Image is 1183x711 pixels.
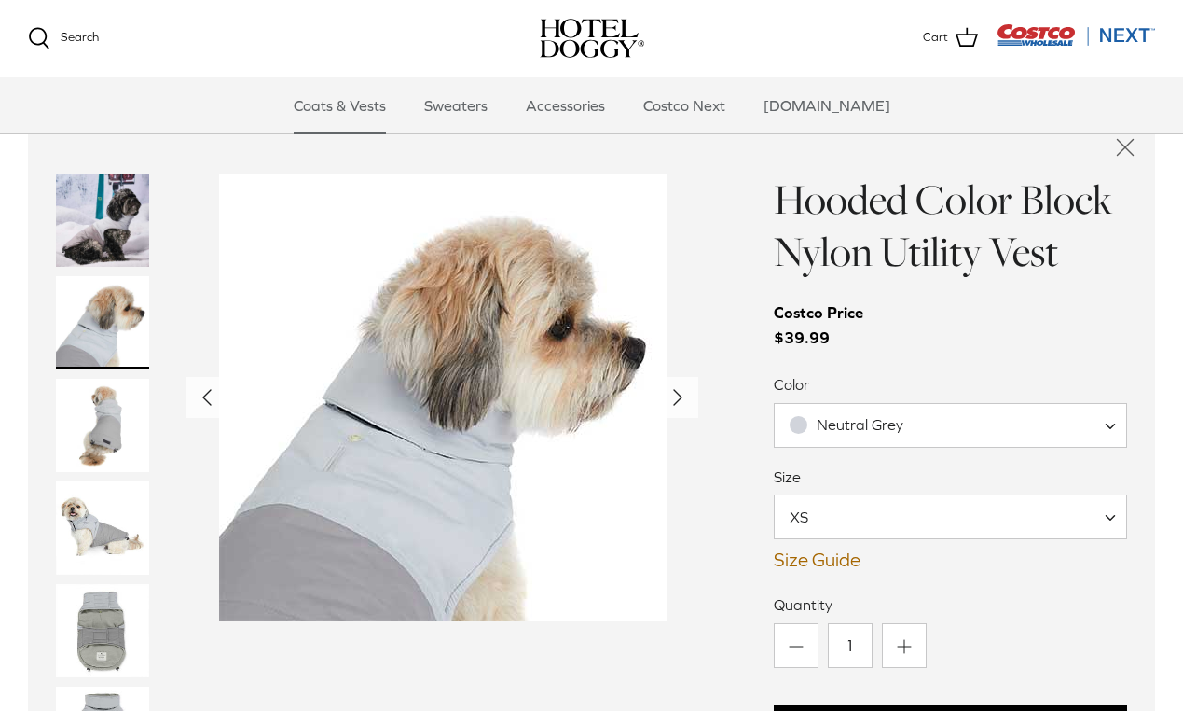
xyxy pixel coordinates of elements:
a: Show Gallery [186,174,699,621]
span: Neutral Grey [817,416,903,433]
span: Search [61,30,99,44]
a: Accessories [509,77,622,133]
span: Cart [923,28,948,48]
a: Sweaters [407,77,504,133]
label: Size [774,467,1127,487]
a: Thumbnail Link [56,481,149,575]
label: Color [774,374,1127,395]
span: $39.99 [774,300,882,351]
a: Cart [923,26,978,50]
button: Next [657,377,698,418]
a: Thumbnail Link [56,379,149,472]
a: Hooded Color Block Nylon Utility Vest [774,171,1112,280]
a: Close quick buy [1095,118,1155,177]
a: [DOMAIN_NAME] [747,77,907,133]
span: XS [775,507,846,527]
a: Thumbnail Link [56,174,149,267]
a: Coats & Vests [277,77,403,133]
div: Costco Price [774,300,863,326]
label: Quantity [774,594,1127,615]
span: Neutral Grey [774,403,1127,448]
img: Costco Next [997,23,1155,47]
a: Visit Costco Next [997,35,1155,49]
a: Thumbnail Link [56,584,149,677]
img: hoteldoggycom [540,19,644,58]
button: Previous [186,377,227,418]
a: Size Guide [774,549,1127,571]
span: Neutral Grey [775,415,941,435]
span: XS [774,495,1127,539]
input: Quantity [828,623,873,668]
a: Thumbnail Link [56,276,149,369]
a: Search [28,27,99,49]
a: Costco Next [626,77,742,133]
a: hoteldoggy.com hoteldoggycom [540,19,644,58]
